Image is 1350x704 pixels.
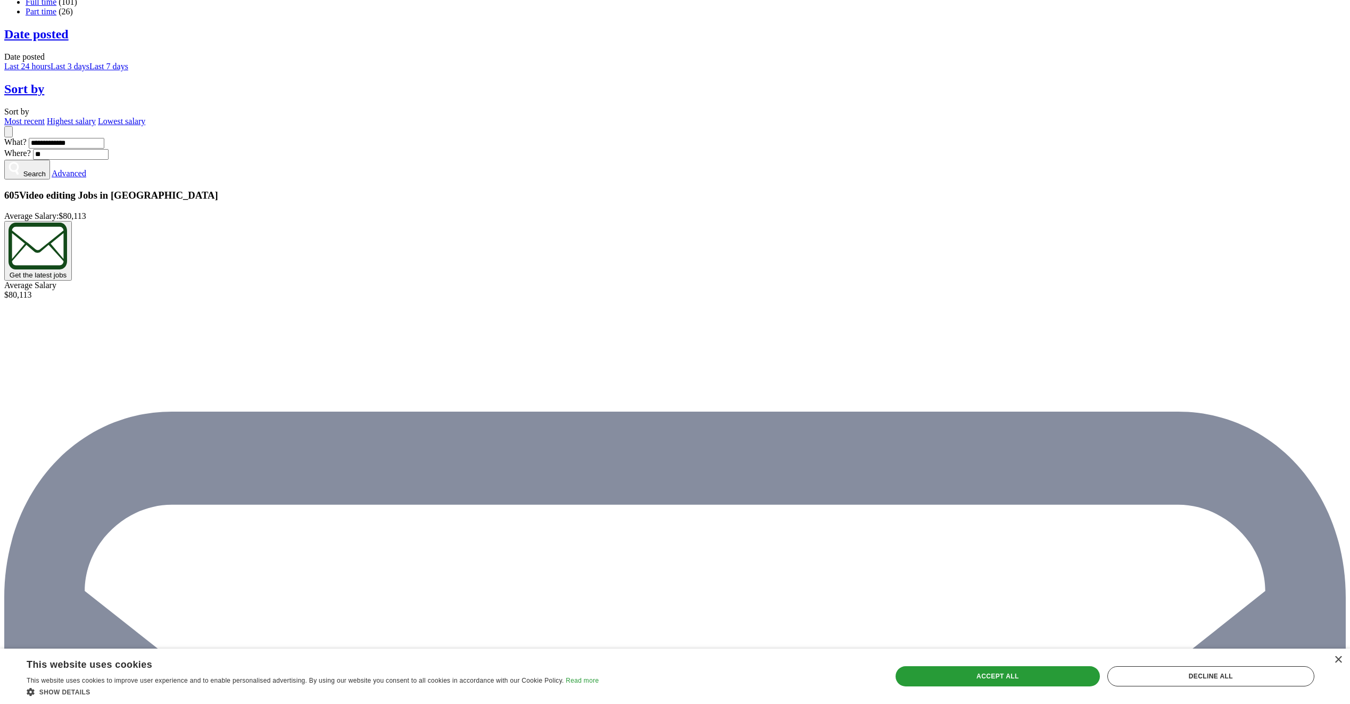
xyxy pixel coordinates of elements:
[4,107,1346,117] div: Sort by
[4,290,1346,300] div: $80,113
[39,689,90,696] span: Show details
[4,82,1346,96] a: Sort by
[4,117,45,126] a: Most recent
[52,169,86,178] a: Advanced
[4,52,1346,62] div: Date posted
[4,221,72,281] button: Get the latest jobs
[10,271,67,279] span: Get the latest jobs
[4,281,1346,290] div: Average Salary
[23,170,46,178] span: Search
[59,211,86,220] span: $80,113
[4,190,19,201] span: 605
[27,677,564,684] span: This website uses cookies to improve user experience and to enable personalised advertising. By u...
[4,149,31,158] label: Where?
[26,7,56,16] a: Part time
[1334,656,1342,664] div: Close
[566,677,599,684] a: Read more, opens a new window
[4,190,1346,201] h1: Video editing Jobs in [GEOGRAPHIC_DATA]
[4,27,1346,42] a: Date posted
[1107,666,1314,686] div: Decline all
[59,7,73,16] span: (26)
[4,211,1346,221] div: Average Salary:
[47,117,96,126] a: Highest salary
[51,62,89,71] a: Last 3 days
[896,666,1100,686] div: Accept all
[27,686,599,696] div: Show details
[98,117,145,126] a: Lowest salary
[4,62,51,71] a: Last 24 hours
[4,137,27,146] label: What?
[27,655,572,671] div: This website uses cookies
[4,160,50,179] button: Search
[89,62,128,71] a: Last 7 days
